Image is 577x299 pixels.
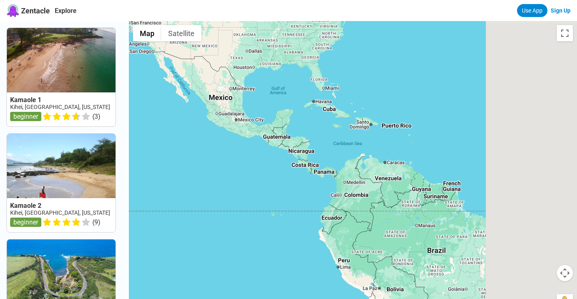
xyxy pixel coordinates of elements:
[161,25,201,41] button: Show satellite imagery
[6,4,19,17] img: Zentacle logo
[21,6,50,15] span: Zentacle
[10,104,110,110] a: Kihei, [GEOGRAPHIC_DATA], [US_STATE]
[6,4,50,17] a: Zentacle logoZentacle
[55,7,77,15] a: Explore
[551,7,571,14] a: Sign Up
[517,4,547,17] a: Use App
[557,25,573,41] button: Toggle fullscreen view
[10,209,110,216] a: Kihei, [GEOGRAPHIC_DATA], [US_STATE]
[557,265,573,281] button: Map camera controls
[133,25,161,41] button: Show street map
